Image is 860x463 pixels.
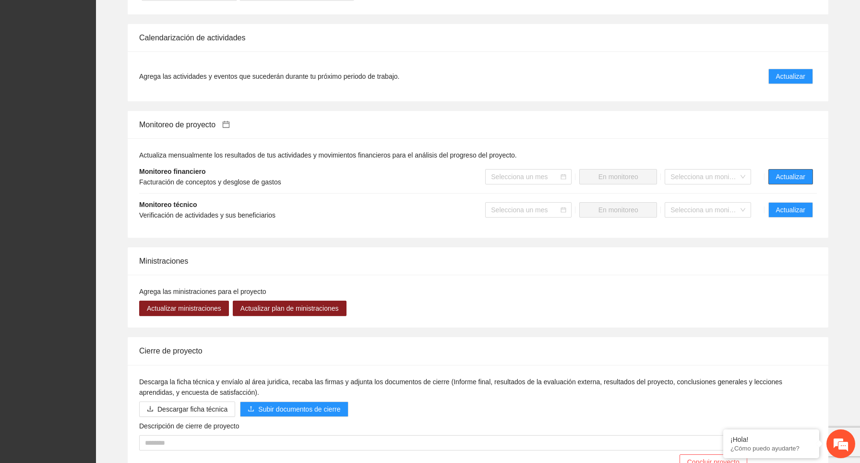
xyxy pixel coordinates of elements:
[139,337,817,365] div: Cierre de proyecto
[139,24,817,51] div: Calendarización de actividades
[240,303,339,314] span: Actualizar plan de ministraciones
[56,128,132,225] span: Estamos en línea.
[248,405,254,413] span: upload
[139,435,817,451] textarea: Descripción de cierre de proyecto
[139,151,517,159] span: Actualiza mensualmente los resultados de tus actividades y movimientos financieros para el anális...
[233,305,346,312] a: Actualizar plan de ministraciones
[233,301,346,316] button: Actualizar plan de ministraciones
[222,121,230,128] span: calendar
[768,202,813,218] button: Actualizar
[776,171,805,182] span: Actualizar
[240,402,348,417] button: uploadSubir documentos de cierre
[139,247,817,275] div: Ministraciones
[561,174,566,180] span: calendar
[139,301,229,316] button: Actualizar ministraciones
[139,71,399,82] span: Agrega las actividades y eventos que sucederán durante tu próximo periodo de trabajo.
[768,69,813,84] button: Actualizar
[139,421,239,431] label: Descripción de cierre de proyecto
[139,168,205,175] strong: Monitoreo financiero
[139,201,197,208] strong: Monitoreo técnico
[147,405,154,413] span: download
[139,288,266,295] span: Agrega las ministraciones para el proyecto
[139,111,817,138] div: Monitoreo de proyecto
[240,405,348,413] span: uploadSubir documentos de cierre
[561,207,566,213] span: calendar
[730,436,812,443] div: ¡Hola!
[139,405,235,413] a: downloadDescargar ficha técnica
[139,178,281,186] span: Facturación de conceptos y desglose de gastos
[139,305,229,312] a: Actualizar ministraciones
[157,5,180,28] div: Minimizar ventana de chat en vivo
[139,211,275,219] span: Verificación de actividades y sus beneficiarios
[730,445,812,452] p: ¿Cómo puedo ayudarte?
[776,205,805,215] span: Actualizar
[258,404,340,414] span: Subir documentos de cierre
[215,121,230,129] a: calendar
[50,49,161,61] div: Chatee con nosotros ahora
[147,303,221,314] span: Actualizar ministraciones
[139,402,235,417] button: downloadDescargar ficha técnica
[776,71,805,82] span: Actualizar
[5,262,183,296] textarea: Escriba su mensaje y pulse “Intro”
[157,404,227,414] span: Descargar ficha técnica
[139,378,782,396] span: Descarga la ficha técnica y envíalo al área juridica, recaba las firmas y adjunta los documentos ...
[768,169,813,184] button: Actualizar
